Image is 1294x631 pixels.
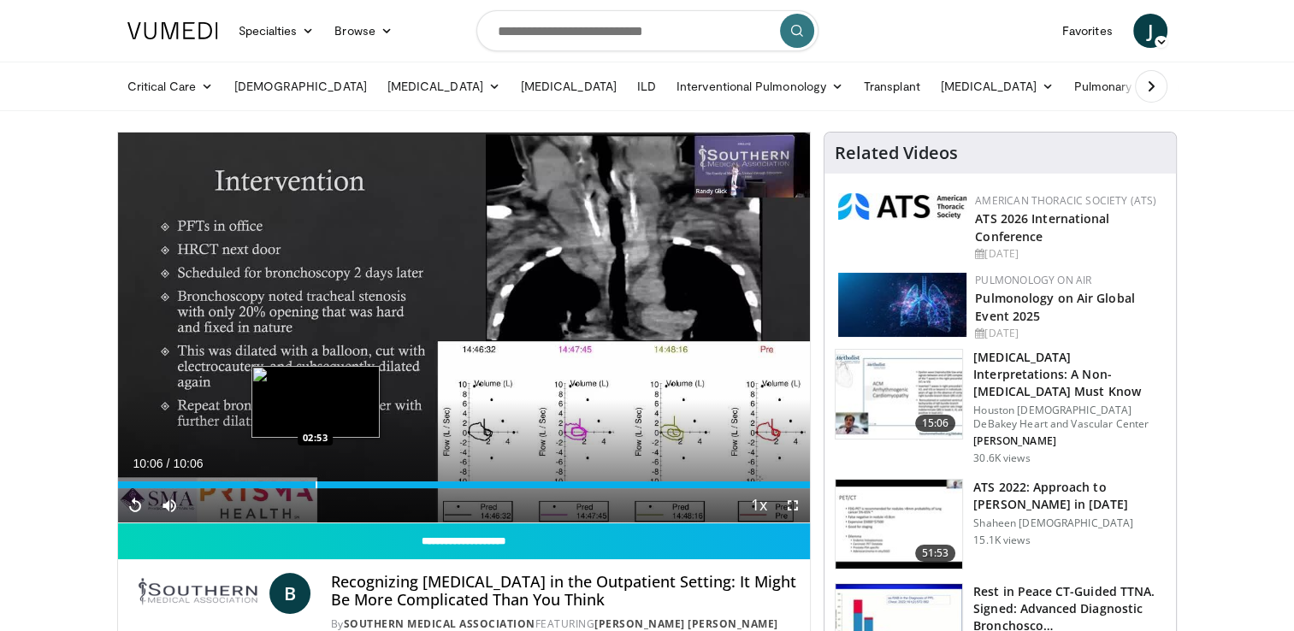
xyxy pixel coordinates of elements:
[975,290,1135,324] a: Pulmonology on Air Global Event 2025
[975,326,1162,341] div: [DATE]
[132,573,263,614] img: Southern Medical Association
[838,193,966,220] img: 31f0e357-1e8b-4c70-9a73-47d0d0a8b17d.png.150x105_q85_autocrop_double_scale_upscale_version-0.2.jpg
[854,69,931,103] a: Transplant
[742,488,776,522] button: Playback Rate
[973,404,1166,431] p: Houston [DEMOGRAPHIC_DATA] DeBakey Heart and Vascular Center
[224,69,377,103] a: [DEMOGRAPHIC_DATA]
[975,210,1109,245] a: ATS 2026 International Conference
[228,14,325,48] a: Specialties
[167,457,170,470] span: /
[344,616,535,631] a: Southern Medical Association
[627,69,666,103] a: ILD
[666,69,854,103] a: Interventional Pulmonology
[835,349,1166,465] a: 15:06 [MEDICAL_DATA] Interpretations: A Non-[MEDICAL_DATA] Must Know Houston [DEMOGRAPHIC_DATA] D...
[594,616,778,631] a: [PERSON_NAME] [PERSON_NAME]
[836,350,962,439] img: 59f69555-d13b-4130-aa79-5b0c1d5eebbb.150x105_q85_crop-smart_upscale.jpg
[152,488,186,522] button: Mute
[133,457,163,470] span: 10:06
[931,69,1064,103] a: [MEDICAL_DATA]
[127,22,218,39] img: VuMedi Logo
[269,573,310,614] a: B
[1052,14,1123,48] a: Favorites
[975,246,1162,262] div: [DATE]
[975,193,1156,208] a: American Thoracic Society (ATS)
[915,545,956,562] span: 51:53
[511,69,627,103] a: [MEDICAL_DATA]
[476,10,818,51] input: Search topics, interventions
[975,273,1091,287] a: Pulmonology on Air
[1133,14,1167,48] a: J
[973,349,1166,400] h3: [MEDICAL_DATA] Interpretations: A Non-[MEDICAL_DATA] Must Know
[251,366,380,438] img: image.jpeg
[973,451,1030,465] p: 30.6K views
[915,415,956,432] span: 15:06
[973,516,1166,530] p: Shaheen [DEMOGRAPHIC_DATA]
[835,143,958,163] h4: Related Videos
[838,273,966,337] img: ba18d8f0-9906-4a98-861f-60482623d05e.jpeg.150x105_q85_autocrop_double_scale_upscale_version-0.2.jpg
[173,457,203,470] span: 10:06
[331,573,796,610] h4: Recognizing [MEDICAL_DATA] in the Outpatient Setting: It Might Be More Complicated Than You Think
[324,14,403,48] a: Browse
[118,488,152,522] button: Replay
[118,133,811,523] video-js: Video Player
[1064,69,1212,103] a: Pulmonary Infection
[377,69,511,103] a: [MEDICAL_DATA]
[973,534,1030,547] p: 15.1K views
[973,434,1166,448] p: [PERSON_NAME]
[836,480,962,569] img: 5903cf87-07ec-4ec6-b228-01333f75c79d.150x105_q85_crop-smart_upscale.jpg
[776,488,810,522] button: Fullscreen
[117,69,224,103] a: Critical Care
[835,479,1166,569] a: 51:53 ATS 2022: Approach to [PERSON_NAME] in [DATE] Shaheen [DEMOGRAPHIC_DATA] 15.1K views
[118,481,811,488] div: Progress Bar
[973,479,1166,513] h3: ATS 2022: Approach to [PERSON_NAME] in [DATE]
